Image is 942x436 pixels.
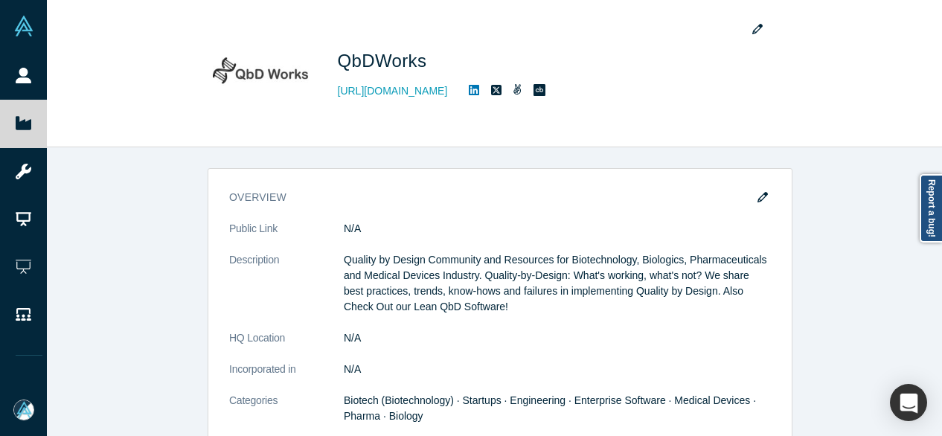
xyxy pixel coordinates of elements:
dd: N/A [344,330,771,346]
dd: N/A [344,362,771,377]
dt: Incorporated in [229,362,344,393]
img: Alchemist Vault Logo [13,16,34,36]
a: [URL][DOMAIN_NAME] [338,83,448,99]
span: Biotech (Biotechnology) · Startups · Engineering · Enterprise Software · Medical Devices · Pharma... [344,394,756,422]
dd: N/A [344,221,771,237]
span: QbDWorks [338,51,432,71]
h3: overview [229,190,750,205]
span: Public Link [229,221,278,237]
img: QbDWorks's Logo [213,22,317,126]
dt: Description [229,252,344,330]
img: Mia Scott's Account [13,400,34,420]
a: Report a bug! [920,174,942,243]
p: Quality by Design Community and Resources for Biotechnology, Biologics, Pharmaceuticals and Medic... [344,252,771,315]
dt: HQ Location [229,330,344,362]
